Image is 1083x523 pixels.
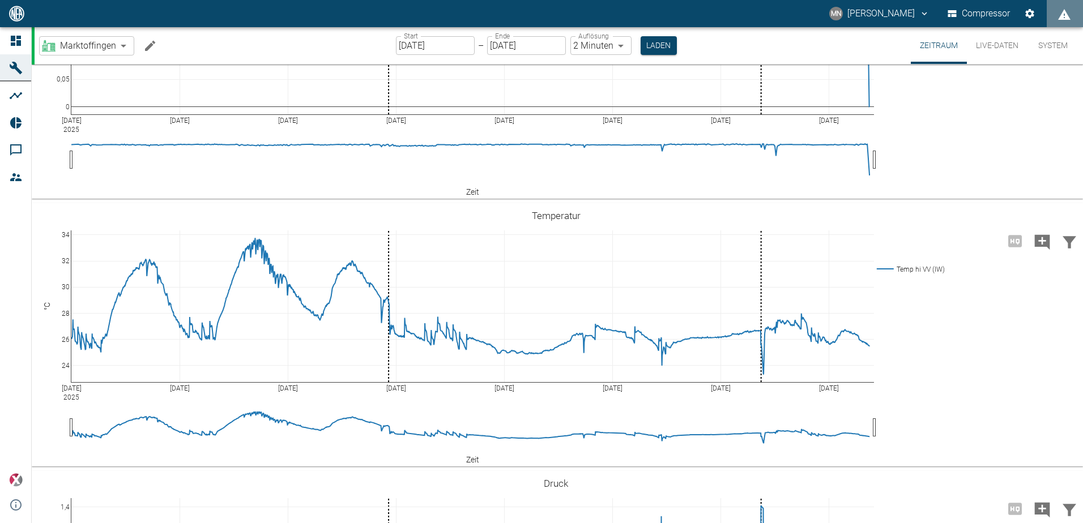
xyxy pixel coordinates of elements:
span: Hohe Auflösung nur für Zeiträume von <3 Tagen verfügbar [1001,235,1029,246]
label: Ende [495,31,510,41]
span: Marktoffingen [60,39,116,52]
button: Laden [641,36,677,55]
label: Auflösung [578,31,609,41]
input: DD.MM.YYYY [487,36,566,55]
div: 2 Minuten [570,36,632,55]
div: MN [829,7,843,20]
button: neumann@arcanum-energy.de [828,3,931,24]
img: logo [8,6,25,21]
img: Xplore Logo [9,473,23,487]
span: Hohe Auflösung nur für Zeiträume von <3 Tagen verfügbar [1001,503,1029,513]
a: Marktoffingen [42,39,116,53]
button: Daten filtern [1056,226,1083,256]
input: DD.MM.YYYY [396,36,475,55]
button: Einstellungen [1020,3,1040,24]
p: – [478,39,484,52]
button: Kommentar hinzufügen [1029,226,1056,256]
label: Start [404,31,418,41]
button: Compressor [945,3,1013,24]
button: System [1027,27,1078,64]
button: Zeitraum [911,27,967,64]
button: Live-Daten [967,27,1027,64]
button: Machine bearbeiten [139,35,161,57]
